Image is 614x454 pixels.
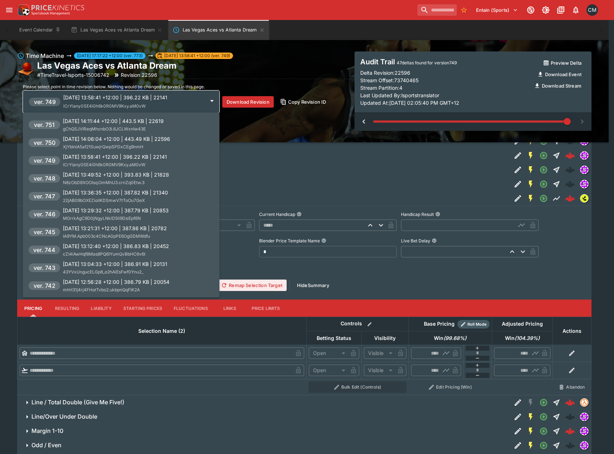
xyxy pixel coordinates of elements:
[34,263,55,272] h6: ver. 743
[34,174,55,183] h6: ver. 748
[34,138,55,147] h6: ver. 750
[63,198,145,203] span: 22jAB09bOXEZioiIKDSmwV7tToOu7GeX
[63,207,169,214] p: [DATE] 13:29:32 +12:00 | 387.79 KB | 20853
[34,192,55,201] h6: ver. 747
[63,251,145,257] span: cZI4iAwHqf8Mas8PQ6IYumQvBbHC6v6t
[63,242,169,250] p: [DATE] 13:12:40 +12:00 | 386.83 KB | 20452
[33,246,55,254] h6: ver. 744
[34,156,55,165] h6: ver. 749
[63,287,140,292] span: mhH31j4rj4FHotTvbo2.ukbpnQqFIK2A
[63,117,164,125] p: [DATE] 14:11:44 +12:00 | 443.5 KB | 22619
[63,269,143,275] span: 43YVxUngucELGp8_e2hAiEsFwf0Ynu2_
[63,126,146,132] span: gChQSJVIReqMhcnbO3i.6JCLWxnIw43E
[34,228,55,236] h6: ver. 745
[63,260,167,268] p: [DATE] 13:04:33 +12:00 | 386.91 KB | 20131
[63,233,150,239] span: IA9YM.Apb003c4CNcA0pPE6OgGDMWdfu
[63,189,168,196] p: [DATE] 13:36:35 +12:00 | 387.82 KB | 21340
[63,180,144,185] span: N8zObD8XOOIsq.OmMhU3.crnZq0Etw.3
[63,278,169,286] p: [DATE] 12:56:28 +12:00 | 386.79 KB | 20054
[34,120,55,129] h6: ver. 751
[63,162,145,167] span: iCrYiany0SE4i0h6k0R0MV9Kxy.aM0vW
[63,144,143,149] span: XjYbInlA5af21SuwjrQwpSPDxCEg9nmH
[63,153,167,161] p: [DATE] 13:58:41 +12:00 | 396.22 KB | 22141
[63,135,170,143] p: [DATE] 14:06:04 +12:00 | 443.49 KB | 22596
[34,210,55,218] h6: ver. 746
[34,281,55,290] h6: ver. 742
[63,224,167,232] p: [DATE] 13:21:31 +12:00 | 387.86 KB | 20782
[63,216,141,221] span: MOrrkAgC9D0jNgyLNklD5li9DsiEpf6N
[63,171,169,178] p: [DATE] 13:49:52 +12:00 | 393.83 KB | 21828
